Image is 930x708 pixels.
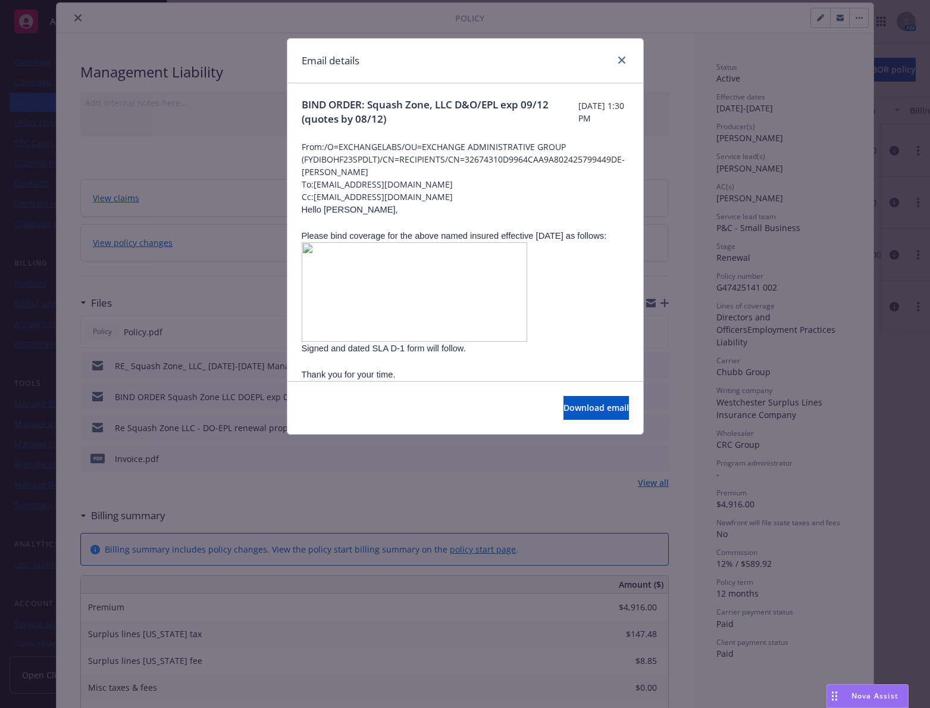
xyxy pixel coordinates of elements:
[827,685,842,707] div: Drag to move
[851,691,898,701] span: Nova Assist
[826,684,909,708] button: Nova Assist
[563,396,629,420] button: Download email
[563,402,629,413] span: Download email
[302,342,629,355] p: Signed and dated SLA D-1 form will follow.
[302,368,629,381] p: Thank you for your time.
[302,242,528,342] img: image003.png@01DB0473.F31B89E0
